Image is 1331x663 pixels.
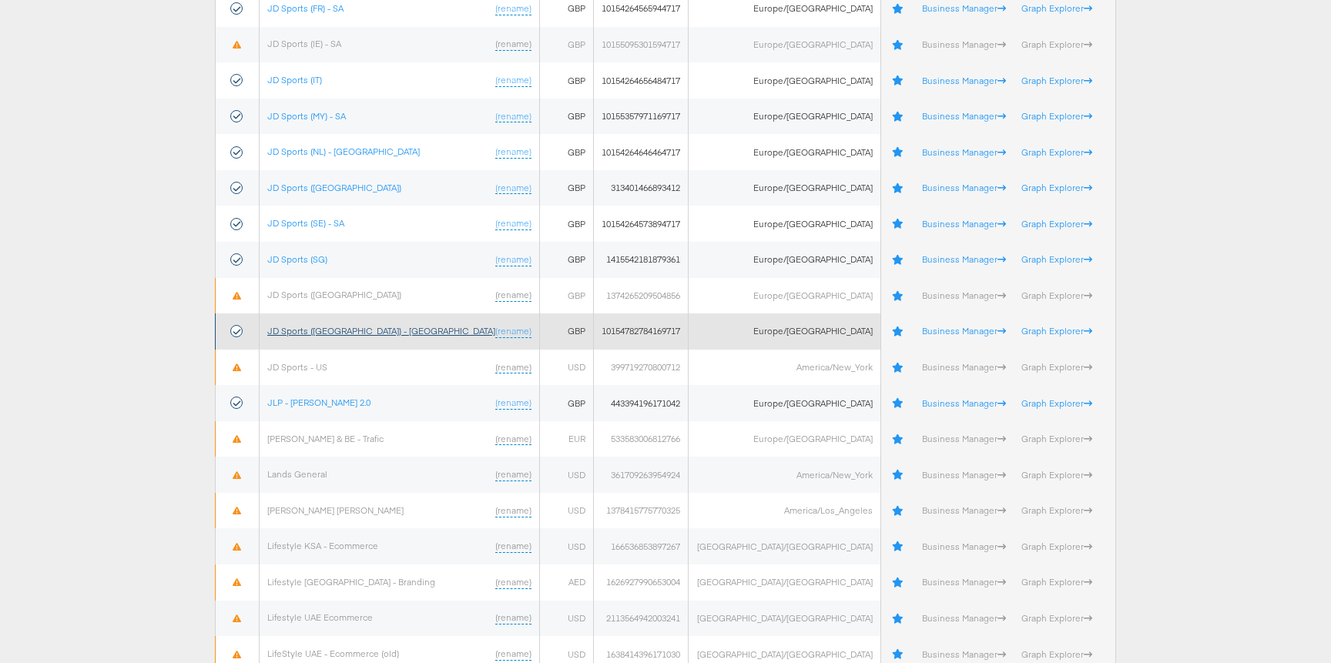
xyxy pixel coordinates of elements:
[495,289,531,302] a: (rename)
[540,62,594,99] td: GBP
[922,253,1006,265] a: Business Manager
[594,528,689,564] td: 166536853897267
[922,39,1006,50] a: Business Manager
[540,528,594,564] td: USD
[495,146,531,159] a: (rename)
[495,397,531,410] a: (rename)
[495,540,531,553] a: (rename)
[1021,218,1092,229] a: Graph Explorer
[540,493,594,529] td: USD
[689,27,880,63] td: Europe/[GEOGRAPHIC_DATA]
[267,648,399,659] a: LifeStyle UAE - Ecommerce (old)
[540,99,594,135] td: GBP
[594,278,689,314] td: 1374265209504856
[922,218,1006,229] a: Business Manager
[495,2,531,15] a: (rename)
[1021,2,1092,14] a: Graph Explorer
[495,38,531,51] a: (rename)
[267,217,344,229] a: JD Sports (SE) - SA
[689,601,880,637] td: [GEOGRAPHIC_DATA]/[GEOGRAPHIC_DATA]
[495,504,531,517] a: (rename)
[495,182,531,195] a: (rename)
[689,278,880,314] td: Europe/[GEOGRAPHIC_DATA]
[495,325,531,338] a: (rename)
[267,2,344,14] a: JD Sports (FR) - SA
[1021,541,1092,552] a: Graph Explorer
[495,576,531,589] a: (rename)
[689,313,880,350] td: Europe/[GEOGRAPHIC_DATA]
[495,433,531,446] a: (rename)
[540,457,594,493] td: USD
[495,648,531,661] a: (rename)
[689,457,880,493] td: America/New_York
[922,469,1006,481] a: Business Manager
[540,601,594,637] td: USD
[594,242,689,278] td: 1415542181879361
[267,468,327,480] a: Lands General
[495,74,531,87] a: (rename)
[267,504,404,516] a: [PERSON_NAME] [PERSON_NAME]
[495,361,531,374] a: (rename)
[540,134,594,170] td: GBP
[689,350,880,386] td: America/New_York
[922,433,1006,444] a: Business Manager
[689,564,880,601] td: [GEOGRAPHIC_DATA]/[GEOGRAPHIC_DATA]
[1021,433,1092,444] a: Graph Explorer
[267,38,341,49] a: JD Sports (IE) - SA
[267,576,435,588] a: Lifestyle [GEOGRAPHIC_DATA] - Branding
[267,110,346,122] a: JD Sports (MY) - SA
[1021,648,1092,660] a: Graph Explorer
[594,134,689,170] td: 10154264646464717
[594,601,689,637] td: 2113564942003241
[495,611,531,624] a: (rename)
[922,648,1006,660] a: Business Manager
[594,27,689,63] td: 10155095301594717
[594,206,689,242] td: 10154264573894717
[1021,290,1092,301] a: Graph Explorer
[689,421,880,457] td: Europe/[GEOGRAPHIC_DATA]
[594,350,689,386] td: 399719270800712
[540,421,594,457] td: EUR
[267,74,322,85] a: JD Sports (IT)
[267,146,420,157] a: JD Sports (NL) - [GEOGRAPHIC_DATA]
[689,385,880,421] td: Europe/[GEOGRAPHIC_DATA]
[495,217,531,230] a: (rename)
[594,99,689,135] td: 10155357971169717
[594,457,689,493] td: 361709263954924
[922,397,1006,409] a: Business Manager
[540,27,594,63] td: GBP
[267,433,384,444] a: [PERSON_NAME] & BE - Trafic
[922,182,1006,193] a: Business Manager
[267,397,370,408] a: JLP - [PERSON_NAME] 2.0
[689,242,880,278] td: Europe/[GEOGRAPHIC_DATA]
[922,75,1006,86] a: Business Manager
[689,528,880,564] td: [GEOGRAPHIC_DATA]/[GEOGRAPHIC_DATA]
[594,421,689,457] td: 533583006812766
[1021,612,1092,624] a: Graph Explorer
[267,253,327,265] a: JD Sports (SG)
[495,468,531,481] a: (rename)
[495,253,531,266] a: (rename)
[1021,504,1092,516] a: Graph Explorer
[594,170,689,206] td: 313401466893412
[540,242,594,278] td: GBP
[922,2,1006,14] a: Business Manager
[1021,253,1092,265] a: Graph Explorer
[594,313,689,350] td: 10154782784169717
[594,493,689,529] td: 1378415775770325
[689,206,880,242] td: Europe/[GEOGRAPHIC_DATA]
[267,540,378,551] a: Lifestyle KSA - Ecommerce
[922,325,1006,337] a: Business Manager
[540,350,594,386] td: USD
[495,110,531,123] a: (rename)
[1021,75,1092,86] a: Graph Explorer
[1021,361,1092,373] a: Graph Explorer
[689,134,880,170] td: Europe/[GEOGRAPHIC_DATA]
[689,170,880,206] td: Europe/[GEOGRAPHIC_DATA]
[689,99,880,135] td: Europe/[GEOGRAPHIC_DATA]
[1021,576,1092,588] a: Graph Explorer
[922,146,1006,158] a: Business Manager
[267,611,373,623] a: Lifestyle UAE Ecommerce
[267,361,327,373] a: JD Sports - US
[1021,182,1092,193] a: Graph Explorer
